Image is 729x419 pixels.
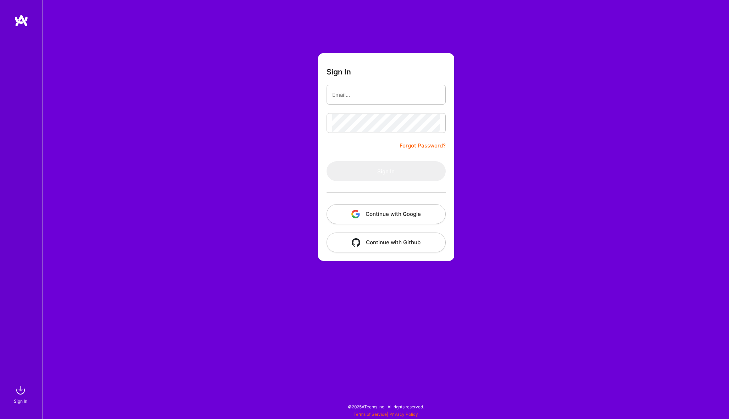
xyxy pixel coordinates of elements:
a: Terms of Service [354,412,387,417]
img: sign in [13,383,28,397]
img: icon [351,210,360,218]
a: Forgot Password? [400,141,446,150]
button: Sign In [327,161,446,181]
a: Privacy Policy [389,412,418,417]
input: Email... [332,86,440,104]
div: © 2025 ATeams Inc., All rights reserved. [43,398,729,415]
h3: Sign In [327,67,351,76]
button: Continue with Github [327,233,446,252]
span: | [354,412,418,417]
div: Sign In [14,397,27,405]
img: icon [352,238,360,247]
img: logo [14,14,28,27]
button: Continue with Google [327,204,446,224]
a: sign inSign In [15,383,28,405]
